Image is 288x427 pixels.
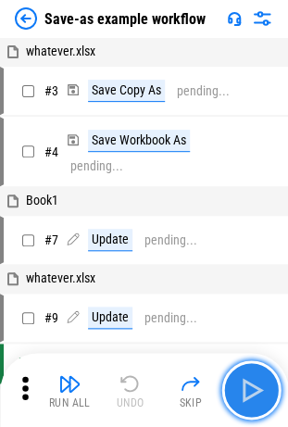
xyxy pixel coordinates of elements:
img: Settings menu [251,7,273,30]
div: pending... [144,311,197,325]
img: Support [227,11,242,26]
div: pending... [144,233,197,247]
span: # 9 [44,310,58,325]
div: Save Copy As [88,80,165,102]
button: Run All [40,368,99,412]
span: Book1 [26,193,58,207]
div: pending... [70,159,123,173]
img: Main button [236,375,266,405]
span: whatever.xlsx [26,44,95,58]
span: # 4 [44,144,58,159]
div: Save-as example workflow [44,10,206,28]
div: Save Workbook As [88,130,190,152]
div: Skip [179,397,202,408]
div: pending... [177,84,230,98]
img: Back [15,7,37,30]
button: Skip [161,368,220,412]
div: Update [88,229,132,251]
span: whatever.xlsx [26,270,95,285]
div: Run All [49,397,91,408]
span: # 7 [44,232,58,247]
img: Run All [58,372,81,395]
div: Update [88,307,132,329]
img: Skip [180,372,202,395]
span: # 3 [44,83,58,98]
